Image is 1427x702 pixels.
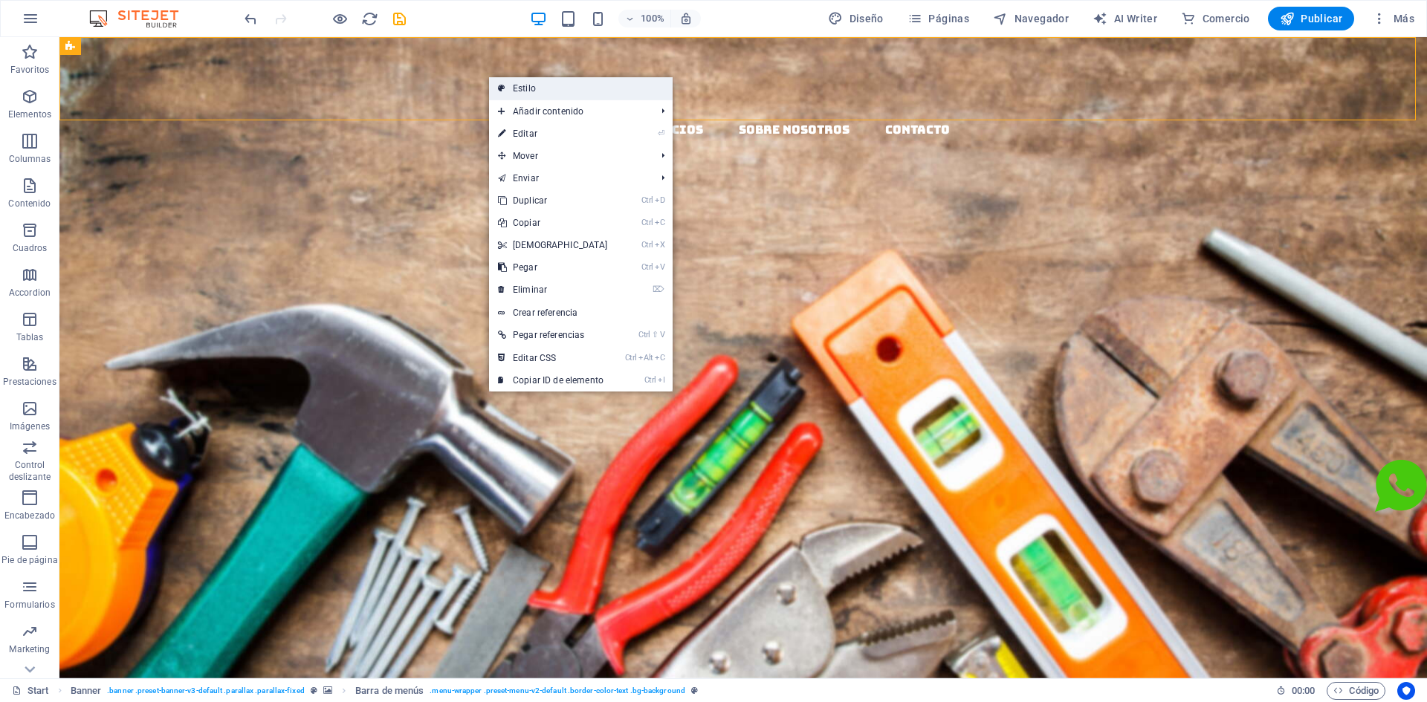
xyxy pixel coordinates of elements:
[1276,682,1316,700] h6: Tiempo de la sesión
[1087,7,1163,30] button: AI Writer
[16,331,44,343] p: Tablas
[822,7,890,30] button: Diseño
[902,7,975,30] button: Páginas
[638,330,650,339] i: Ctrl
[361,10,378,27] i: Volver a cargar página
[1181,11,1250,26] span: Comercio
[71,682,698,700] nav: breadcrumb
[907,11,969,26] span: Páginas
[489,145,650,167] span: Mover
[8,108,51,120] p: Elementos
[655,240,665,250] i: X
[655,262,665,272] i: V
[1302,685,1304,696] span: :
[655,195,665,205] i: D
[641,240,653,250] i: Ctrl
[691,686,698,695] i: Este elemento es un preajuste personalizable
[489,369,617,391] a: CtrlICopiar ID de elemento
[489,212,617,234] a: CtrlCCopiar
[323,686,332,695] i: Este elemento contiene un fondo
[993,11,1069,26] span: Navegador
[489,279,617,301] a: ⌦Eliminar
[4,510,55,521] p: Encabezado
[987,7,1075,30] button: Navegador
[489,100,650,123] span: Añadir contenido
[679,12,693,25] i: Al redimensionar, ajustar el nivel de zoom automáticamente para ajustarse al dispositivo elegido.
[242,10,259,27] i: Deshacer: Cambiar color de fondo (Ctrl+Z)
[489,347,617,369] a: CtrlAltCEditar CSS
[644,375,656,385] i: Ctrl
[430,682,685,700] span: . menu-wrapper .preset-menu-v2-default .border-color-text .bg-background
[1327,682,1385,700] button: Código
[658,375,665,385] i: I
[1292,682,1315,700] span: 00 00
[652,330,659,339] i: ⇧
[625,353,637,363] i: Ctrl
[9,643,50,655] p: Marketing
[1175,7,1256,30] button: Comercio
[1280,11,1343,26] span: Publicar
[9,287,51,299] p: Accordion
[1366,7,1420,30] button: Más
[13,242,48,254] p: Cuadros
[1268,7,1355,30] button: Publicar
[9,153,51,165] p: Columnas
[653,285,664,294] i: ⌦
[641,218,653,227] i: Ctrl
[390,10,408,27] button: save
[489,324,617,346] a: Ctrl⇧VPegar referencias
[1333,682,1379,700] span: Código
[489,302,673,324] a: Crear referencia
[10,64,49,76] p: Favoritos
[311,686,317,695] i: Este elemento es un preajuste personalizable
[655,218,665,227] i: C
[1372,11,1414,26] span: Más
[71,682,102,700] span: Haz clic para seleccionar y doble clic para editar
[360,10,378,27] button: reload
[641,262,653,272] i: Ctrl
[8,198,51,209] p: Contenido
[618,10,671,27] button: 100%
[1093,11,1157,26] span: AI Writer
[3,376,56,388] p: Prestaciones
[10,420,50,432] p: Imágenes
[391,10,408,27] i: Guardar (Ctrl+S)
[641,10,664,27] h6: 100%
[489,77,673,100] a: Estilo
[1397,682,1415,700] button: Usercentrics
[4,599,54,611] p: Formularios
[1,554,57,566] p: Pie de página
[107,682,304,700] span: . banner .preset-banner-v3-default .parallax .parallax-fixed
[242,10,259,27] button: undo
[660,330,664,339] i: V
[12,682,49,700] a: Haz clic para cancelar la selección y doble clic para abrir páginas
[641,195,653,205] i: Ctrl
[489,123,617,145] a: ⏎Editar
[489,189,617,212] a: CtrlDDuplicar
[489,256,617,279] a: CtrlVPegar
[658,129,664,138] i: ⏎
[638,353,653,363] i: Alt
[828,11,884,26] span: Diseño
[655,353,665,363] i: C
[489,167,650,189] a: Enviar
[85,10,197,27] img: Editor Logo
[355,682,424,700] span: Haz clic para seleccionar y doble clic para editar
[489,234,617,256] a: CtrlX[DEMOGRAPHIC_DATA]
